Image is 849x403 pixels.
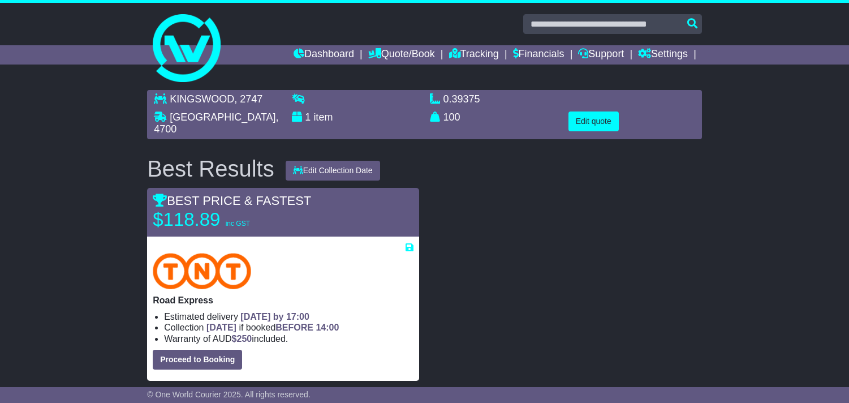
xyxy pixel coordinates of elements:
li: Collection [164,322,413,333]
div: Best Results [141,156,280,181]
button: Proceed to Booking [153,350,242,370]
a: Financials [513,45,564,65]
span: , 4700 [154,112,278,135]
span: , 2747 [234,93,262,105]
span: $ [232,334,252,344]
span: [DATE] [206,323,236,332]
span: 100 [443,112,460,123]
span: © One World Courier 2025. All rights reserved. [147,390,311,399]
a: Dashboard [294,45,354,65]
p: $118.89 [153,208,294,231]
span: item [313,112,333,123]
span: 250 [237,334,252,344]
img: TNT Domestic: Road Express [153,253,251,289]
a: Quote/Book [368,45,435,65]
span: 14:00 [316,323,339,332]
p: Road Express [153,295,413,306]
span: KINGSWOOD [170,93,234,105]
a: Tracking [449,45,499,65]
span: 0.39375 [443,93,480,105]
span: inc GST [226,220,250,228]
a: Settings [638,45,688,65]
li: Warranty of AUD included. [164,333,413,344]
span: if booked [206,323,339,332]
span: [GEOGRAPHIC_DATA] [170,112,275,123]
button: Edit quote [568,112,619,131]
span: [DATE] by 17:00 [240,312,309,321]
span: BEST PRICE & FASTEST [153,194,311,208]
span: BEFORE [275,323,313,332]
a: Support [578,45,624,65]
span: 1 [305,112,311,123]
li: Estimated delivery [164,311,413,322]
button: Edit Collection Date [286,161,380,181]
